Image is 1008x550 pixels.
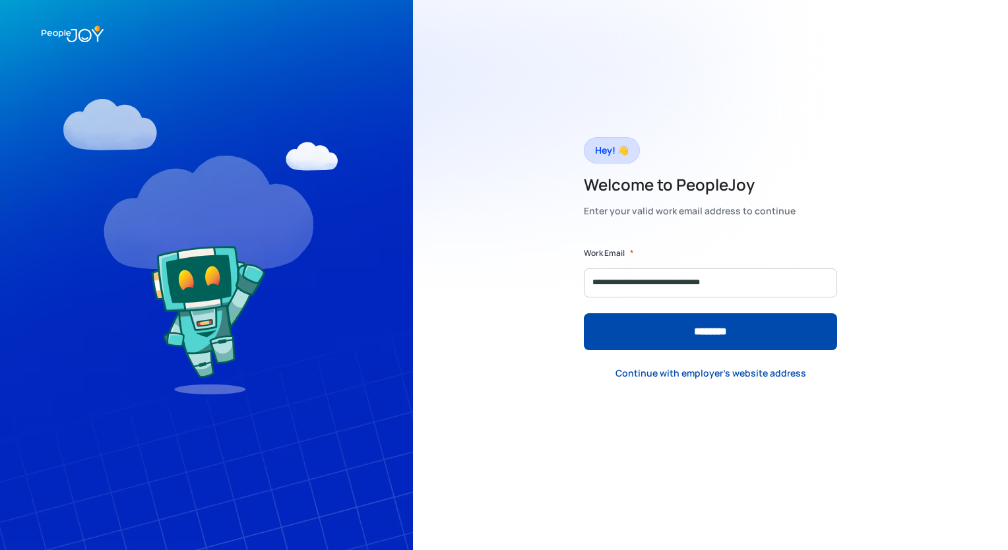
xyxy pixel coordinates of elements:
[615,367,806,380] div: Continue with employer's website address
[605,360,817,387] a: Continue with employer's website address
[584,174,796,195] h2: Welcome to PeopleJoy
[595,141,629,160] div: Hey! 👋
[584,202,796,220] div: Enter your valid work email address to continue
[584,247,625,260] label: Work Email
[584,247,837,350] form: Form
